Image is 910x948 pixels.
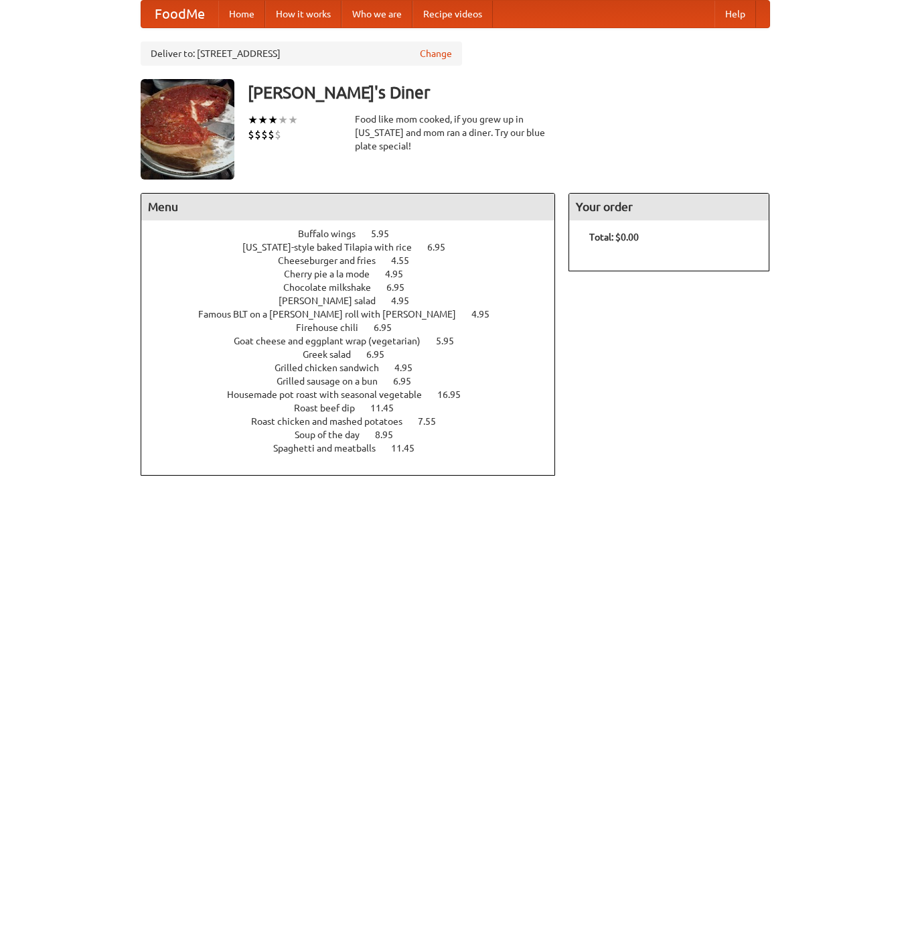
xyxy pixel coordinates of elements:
[198,309,514,320] a: Famous BLT on a [PERSON_NAME] roll with [PERSON_NAME] 4.95
[393,376,425,387] span: 6.95
[714,1,756,27] a: Help
[370,403,407,413] span: 11.45
[391,295,423,306] span: 4.95
[391,255,423,266] span: 4.55
[278,113,288,127] li: ★
[141,42,462,66] div: Deliver to: [STREET_ADDRESS]
[278,255,434,266] a: Cheeseburger and fries 4.55
[273,443,389,454] span: Spaghetti and meatballs
[278,255,389,266] span: Cheeseburger and fries
[391,443,428,454] span: 11.45
[284,269,428,279] a: Cherry pie a la mode 4.95
[418,416,449,427] span: 7.55
[355,113,556,153] div: Food like mom cooked, if you grew up in [US_STATE] and mom ran a diner. Try our blue plate special!
[268,127,275,142] li: $
[248,113,258,127] li: ★
[141,1,218,27] a: FoodMe
[273,443,439,454] a: Spaghetti and meatballs 11.45
[275,362,392,373] span: Grilled chicken sandwich
[394,362,426,373] span: 4.95
[366,349,398,360] span: 6.95
[385,269,416,279] span: 4.95
[296,322,372,333] span: Firehouse chili
[375,429,406,440] span: 8.95
[283,282,429,293] a: Chocolate milkshake 6.95
[254,127,261,142] li: $
[295,429,418,440] a: Soup of the day 8.95
[242,242,425,253] span: [US_STATE]-style baked Tilapia with rice
[284,269,383,279] span: Cherry pie a la mode
[227,389,485,400] a: Housemade pot roast with seasonal vegetable 16.95
[248,79,770,106] h3: [PERSON_NAME]'s Diner
[275,362,437,373] a: Grilled chicken sandwich 4.95
[298,228,414,239] a: Buffalo wings 5.95
[275,127,281,142] li: $
[251,416,416,427] span: Roast chicken and mashed potatoes
[303,349,409,360] a: Greek salad 6.95
[436,336,467,346] span: 5.95
[303,349,364,360] span: Greek salad
[295,429,373,440] span: Soup of the day
[386,282,418,293] span: 6.95
[427,242,459,253] span: 6.95
[279,295,434,306] a: [PERSON_NAME] salad 4.95
[261,127,268,142] li: $
[227,389,435,400] span: Housemade pot roast with seasonal vegetable
[141,194,555,220] h4: Menu
[437,389,474,400] span: 16.95
[265,1,342,27] a: How it works
[268,113,278,127] li: ★
[279,295,389,306] span: [PERSON_NAME] salad
[218,1,265,27] a: Home
[277,376,391,387] span: Grilled sausage on a bun
[371,228,402,239] span: 5.95
[258,113,268,127] li: ★
[234,336,479,346] a: Goat cheese and eggplant wrap (vegetarian) 5.95
[198,309,469,320] span: Famous BLT on a [PERSON_NAME] roll with [PERSON_NAME]
[294,403,368,413] span: Roast beef dip
[288,113,298,127] li: ★
[569,194,769,220] h4: Your order
[589,232,639,243] b: Total: $0.00
[412,1,493,27] a: Recipe videos
[298,228,369,239] span: Buffalo wings
[471,309,503,320] span: 4.95
[234,336,434,346] span: Goat cheese and eggplant wrap (vegetarian)
[251,416,461,427] a: Roast chicken and mashed potatoes 7.55
[294,403,419,413] a: Roast beef dip 11.45
[342,1,412,27] a: Who we are
[374,322,405,333] span: 6.95
[277,376,436,387] a: Grilled sausage on a bun 6.95
[283,282,384,293] span: Chocolate milkshake
[242,242,470,253] a: [US_STATE]-style baked Tilapia with rice 6.95
[296,322,416,333] a: Firehouse chili 6.95
[420,47,452,60] a: Change
[141,79,234,180] img: angular.jpg
[248,127,254,142] li: $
